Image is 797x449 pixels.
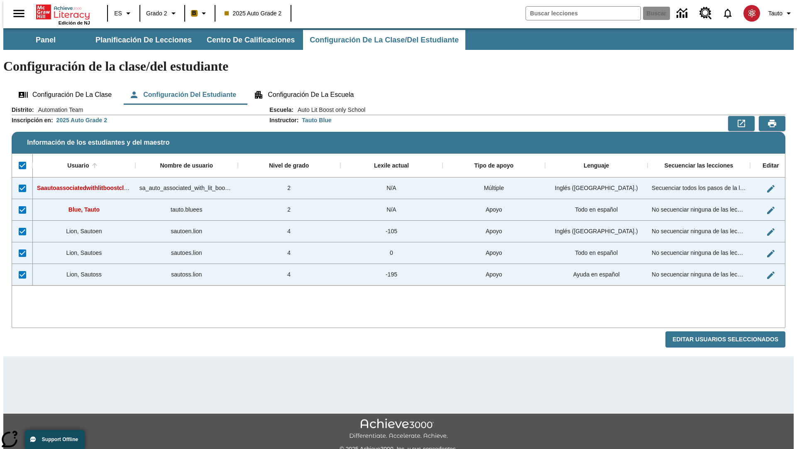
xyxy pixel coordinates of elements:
span: ES [114,9,122,18]
div: -105 [340,221,443,242]
div: Múltiple [443,178,545,199]
div: No secuenciar ninguna de las lecciones [648,221,750,242]
div: N/A [340,199,443,221]
div: 2 [238,199,340,221]
div: 2025 Auto Grade 2 [56,116,107,124]
div: Tipo de apoyo [474,162,513,170]
div: Ayuda en español [545,264,648,286]
span: Lion, Sautoes [66,249,102,256]
div: Apoyo [443,199,545,221]
button: Editar Usuario [763,202,779,219]
img: avatar image [743,5,760,22]
div: Nivel de grado [269,162,309,170]
a: Notificaciones [717,2,738,24]
div: Configuración de la clase/del estudiante [12,85,785,105]
button: Configuración del estudiante [122,85,243,105]
span: B [192,8,196,18]
div: -195 [340,264,443,286]
div: 4 [238,264,340,286]
button: Editar Usuario [763,245,779,262]
div: Información de los estudiantes y del maestro [12,106,785,348]
button: Escoja un nuevo avatar [738,2,765,24]
h2: Distrito : [12,106,34,113]
span: Grado 2 [146,9,167,18]
div: tauto.bluees [135,199,238,221]
button: Centro de calificaciones [200,30,301,50]
div: No secuenciar ninguna de las lecciones [648,199,750,221]
button: Vista previa de impresión [759,116,785,131]
div: Apoyo [443,221,545,242]
button: Boost El color de la clase es anaranjado claro. Cambiar el color de la clase. [188,6,212,21]
button: Panel [4,30,87,50]
div: N/A [340,178,443,199]
button: Configuración de la clase [12,85,118,105]
div: 4 [238,221,340,242]
div: Lenguaje [584,162,609,170]
button: Exportar a CSV [728,116,755,131]
div: Inglés (EE. UU.) [545,221,648,242]
div: Secuenciar todos los pasos de la lección [648,178,750,199]
a: Centro de recursos, Se abrirá en una pestaña nueva. [694,2,717,25]
a: Portada [36,4,90,20]
button: Perfil/Configuración [765,6,797,21]
button: Support Offline [25,430,85,449]
button: Grado: Grado 2, Elige un grado [143,6,182,21]
span: Tauto [768,9,782,18]
div: No secuenciar ninguna de las lecciones [648,242,750,264]
button: Editar Usuario [763,267,779,284]
span: Blue, Tauto [68,206,100,213]
input: Buscar campo [526,7,641,20]
span: Saautoassociatedwithlitboostcl, Saautoassociatedwithlitboostcl [37,185,214,191]
div: Todo en español [545,199,648,221]
button: Editar Usuarios Seleccionados [665,331,785,348]
div: Apoyo [443,264,545,286]
span: 2025 Auto Grade 2 [225,9,282,18]
div: Tauto Blue [302,116,331,124]
div: sautoen.lion [135,221,238,242]
div: Nombre de usuario [160,162,213,170]
span: Support Offline [42,437,78,442]
div: Todo en español [545,242,648,264]
span: Edición de NJ [59,20,90,25]
div: sa_auto_associated_with_lit_boost_classes [135,178,238,199]
div: Subbarra de navegación [3,30,466,50]
span: Información de los estudiantes y del maestro [27,139,169,146]
span: Lion, Sautoss [66,271,102,278]
span: Planificación de lecciones [95,35,192,45]
div: Editar [763,162,779,170]
button: Planificación de lecciones [89,30,198,50]
span: Configuración de la clase/del estudiante [310,35,459,45]
button: Editar Usuario [763,180,779,197]
span: Auto Lit Boost only School [293,106,365,114]
button: Abrir el menú lateral [7,1,31,26]
div: Inglés (EE. UU.) [545,178,648,199]
div: 0 [340,242,443,264]
a: Centro de información [672,2,694,25]
div: No secuenciar ninguna de las lecciones [648,264,750,286]
span: Automation Team [34,106,83,114]
div: 2 [238,178,340,199]
div: Subbarra de navegación [3,28,794,50]
span: Panel [36,35,56,45]
button: Configuración de la escuela [247,85,360,105]
div: Apoyo [443,242,545,264]
span: Centro de calificaciones [207,35,295,45]
div: Lexile actual [374,162,409,170]
h2: Inscripción en : [12,117,53,124]
div: Secuenciar las lecciones [665,162,733,170]
div: Portada [36,3,90,25]
h2: Escuela : [269,106,293,113]
button: Editar Usuario [763,224,779,240]
div: 4 [238,242,340,264]
button: Configuración de la clase/del estudiante [303,30,465,50]
div: sautoss.lion [135,264,238,286]
img: Achieve3000 Differentiate Accelerate Achieve [349,419,448,440]
span: Lion, Sautoen [66,228,102,234]
div: Usuario [67,162,89,170]
div: sautoes.lion [135,242,238,264]
h2: Instructor : [269,117,298,124]
button: Lenguaje: ES, Selecciona un idioma [110,6,137,21]
h1: Configuración de la clase/del estudiante [3,59,794,74]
